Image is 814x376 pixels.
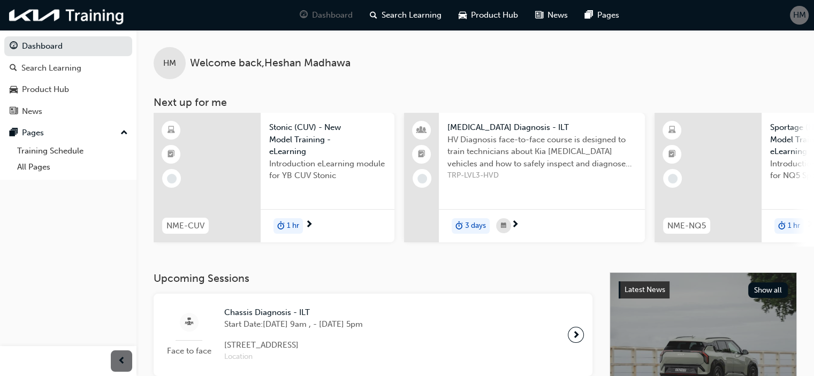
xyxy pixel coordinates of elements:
span: next-icon [806,220,814,230]
span: News [547,9,568,21]
button: Pages [4,123,132,143]
span: learningResourceType_ELEARNING-icon [168,124,175,137]
span: HM [793,9,806,21]
span: TRP-LVL3-HVD [447,170,636,182]
a: news-iconNews [527,4,576,26]
a: All Pages [13,159,132,175]
span: Search Learning [382,9,442,21]
span: duration-icon [778,219,786,233]
span: next-icon [511,220,519,230]
a: NME-CUVStonic (CUV) - New Model Training - eLearningIntroduction eLearning module for YB CUV Ston... [154,113,394,242]
span: learningRecordVerb_NONE-icon [668,174,678,183]
img: kia-training [5,4,128,26]
a: pages-iconPages [576,4,628,26]
a: guage-iconDashboard [291,4,361,26]
span: Stonic (CUV) - New Model Training - eLearning [269,121,386,158]
span: Welcome back , Heshan Madhawa [190,57,351,70]
span: Dashboard [312,9,353,21]
div: Search Learning [21,62,81,74]
span: Chassis Diagnosis - ILT [224,306,363,319]
span: next-icon [305,220,313,230]
span: car-icon [459,9,467,22]
span: news-icon [535,9,543,22]
span: Start Date: [DATE] 9am , - [DATE] 5pm [224,318,363,331]
span: 1 hr [287,220,299,232]
button: HM [790,6,809,25]
span: people-icon [418,124,425,137]
span: booktick-icon [668,148,676,162]
span: pages-icon [10,128,18,138]
span: next-icon [572,327,580,342]
div: Pages [22,127,44,139]
button: DashboardSearch LearningProduct HubNews [4,34,132,123]
span: prev-icon [118,355,126,368]
a: Latest NewsShow all [619,281,788,298]
span: HV Diagnosis face-to-face course is designed to train technicians about Kia [MEDICAL_DATA] vehicl... [447,134,636,170]
span: Face to face [162,345,216,357]
span: guage-icon [300,9,308,22]
a: Dashboard [4,36,132,56]
span: learningResourceType_ELEARNING-icon [668,124,676,137]
h3: Next up for me [136,96,814,109]
span: HM [163,57,176,70]
div: News [22,105,42,118]
span: Product Hub [471,9,518,21]
span: NME-CUV [166,220,204,232]
span: [MEDICAL_DATA] Diagnosis - ILT [447,121,636,134]
span: Latest News [625,285,665,294]
span: NME-NQ5 [667,220,706,232]
span: booktick-icon [168,148,175,162]
span: calendar-icon [501,219,506,233]
a: Search Learning [4,58,132,78]
span: search-icon [370,9,377,22]
span: duration-icon [455,219,463,233]
span: search-icon [10,64,17,73]
a: search-iconSearch Learning [361,4,450,26]
span: duration-icon [277,219,285,233]
span: learningRecordVerb_NONE-icon [167,174,177,183]
a: Face to faceChassis Diagnosis - ILTStart Date:[DATE] 9am , - [DATE] 5pm[STREET_ADDRESS]Location [162,302,584,367]
span: pages-icon [585,9,593,22]
span: Location [224,351,363,363]
a: car-iconProduct Hub [450,4,527,26]
span: Introduction eLearning module for YB CUV Stonic [269,158,386,182]
span: guage-icon [10,42,18,51]
a: Training Schedule [13,143,132,159]
span: Pages [597,9,619,21]
span: sessionType_FACE_TO_FACE-icon [185,316,193,329]
span: up-icon [120,126,128,140]
span: [STREET_ADDRESS] [224,339,363,351]
span: booktick-icon [418,148,425,162]
div: Product Hub [22,83,69,96]
span: 3 days [465,220,486,232]
a: Product Hub [4,80,132,99]
span: news-icon [10,107,18,117]
span: 1 hr [788,220,800,232]
h3: Upcoming Sessions [154,272,592,285]
a: News [4,102,132,121]
span: car-icon [10,85,18,95]
button: Show all [748,282,788,298]
span: learningRecordVerb_NONE-icon [417,174,427,183]
a: [MEDICAL_DATA] Diagnosis - ILTHV Diagnosis face-to-face course is designed to train technicians a... [404,113,645,242]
